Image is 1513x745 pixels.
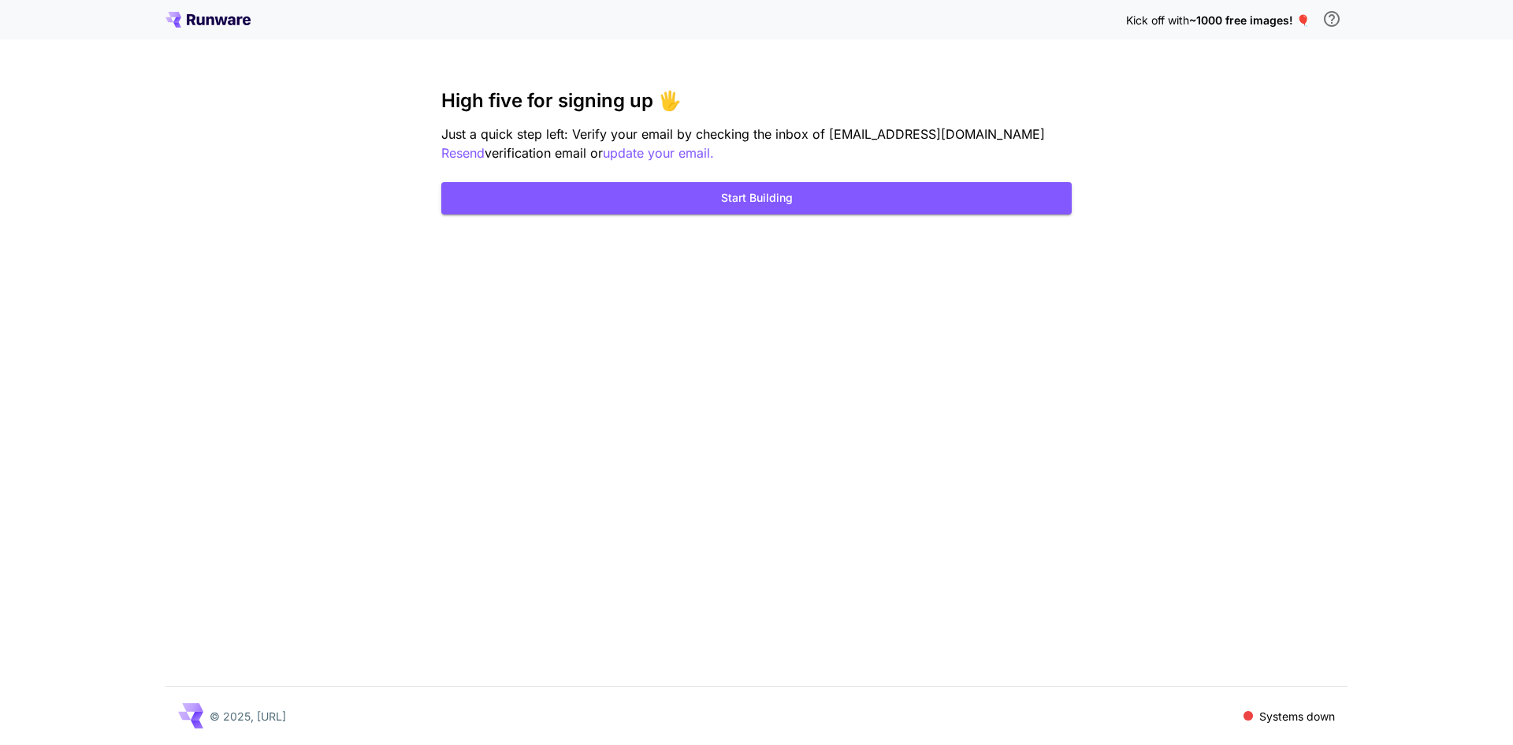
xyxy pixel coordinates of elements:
span: Kick off with [1126,13,1189,27]
span: ~1000 free images! 🎈 [1189,13,1310,27]
button: In order to qualify for free credit, you need to sign up with a business email address and click ... [1316,3,1348,35]
h3: High five for signing up 🖐️ [441,90,1072,112]
button: Resend [441,143,485,163]
button: update your email. [603,143,714,163]
span: verification email or [485,145,603,161]
span: Just a quick step left: Verify your email by checking the inbox of [EMAIL_ADDRESS][DOMAIN_NAME] [441,126,1045,142]
p: © 2025, [URL] [210,708,286,725]
p: Systems down [1259,708,1335,725]
button: Start Building [441,182,1072,214]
